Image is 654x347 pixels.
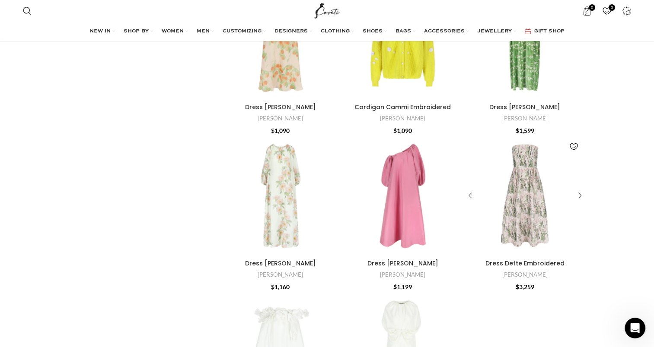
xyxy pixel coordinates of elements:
[363,28,383,35] span: SHOES
[625,318,645,338] iframe: Intercom live chat
[354,103,451,111] a: Cardigan Cammi Embroidered
[489,103,560,111] a: Dress [PERSON_NAME]
[271,283,274,290] span: $
[516,127,534,134] bdi: 1,599
[271,283,290,290] bdi: 1,160
[502,271,548,279] a: [PERSON_NAME]
[609,4,615,11] span: 0
[343,136,463,256] a: Dress Nathalie
[396,28,411,35] span: BAGS
[19,23,635,40] div: Main navigation
[124,23,153,40] a: SHOP BY
[271,127,274,134] span: $
[393,127,412,134] bdi: 1,090
[19,2,36,19] a: Search
[197,23,214,40] a: MEN
[258,114,303,123] a: [PERSON_NAME]
[393,283,397,290] span: $
[321,23,354,40] a: CLOTHING
[478,23,516,40] a: JEWELLERY
[380,271,425,279] a: [PERSON_NAME]
[271,127,290,134] bdi: 1,090
[221,136,341,256] a: Dress Georgio
[516,283,519,290] span: $
[396,23,415,40] a: BAGS
[313,6,341,14] a: Site logo
[478,28,512,35] span: JEWELLERY
[245,103,316,111] a: Dress [PERSON_NAME]
[465,136,585,256] a: Dress Dette Embroidered
[367,259,438,268] a: Dress [PERSON_NAME]
[393,283,412,290] bdi: 1,199
[162,23,188,40] a: WOMEN
[89,23,115,40] a: NEW IN
[578,2,596,19] a: 0
[598,2,616,19] a: 0
[525,23,565,40] a: GIFT SHOP
[380,114,425,123] a: [PERSON_NAME]
[363,23,387,40] a: SHOES
[321,28,350,35] span: CLOTHING
[589,4,595,11] span: 0
[393,127,397,134] span: $
[124,28,149,35] span: SHOP BY
[424,23,469,40] a: ACCESSORIES
[274,28,308,35] span: DESIGNERS
[274,23,312,40] a: DESIGNERS
[223,28,262,35] span: CUSTOMIZING
[223,23,266,40] a: CUSTOMIZING
[534,28,565,35] span: GIFT SHOP
[245,259,316,268] a: Dress [PERSON_NAME]
[89,28,111,35] span: NEW IN
[516,283,534,290] bdi: 3,259
[197,28,210,35] span: MEN
[598,2,616,19] div: My Wishlist
[516,127,519,134] span: $
[162,28,184,35] span: WOMEN
[525,28,531,34] img: GiftBag
[258,271,303,279] a: [PERSON_NAME]
[424,28,465,35] span: ACCESSORIES
[485,259,565,268] a: Dress Dette Embroidered
[502,114,548,123] a: [PERSON_NAME]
